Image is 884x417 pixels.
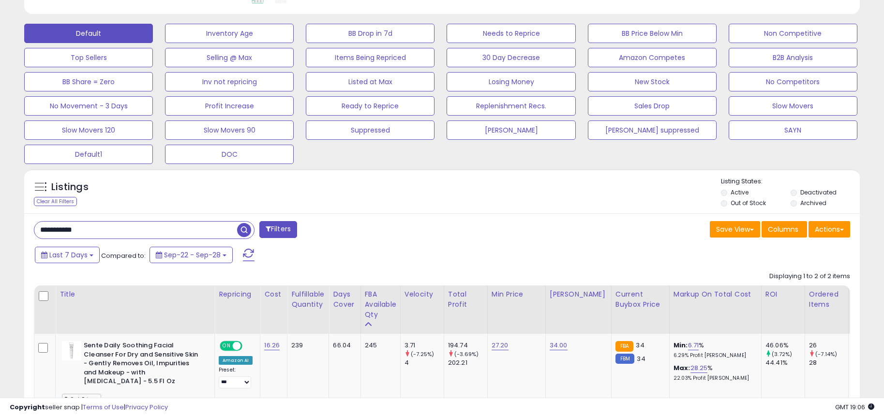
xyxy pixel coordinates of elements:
span: OFF [241,342,256,350]
button: Columns [762,221,807,238]
small: FBM [615,354,634,364]
div: Repricing [219,289,256,299]
button: Default1 [24,145,153,164]
button: [PERSON_NAME] suppressed [588,120,717,140]
div: 46.06% [765,341,805,350]
div: 28 [809,358,848,367]
label: Archived [800,199,826,207]
div: Current Buybox Price [615,289,665,310]
button: DOC [165,145,294,164]
a: 16.26 [264,341,280,350]
span: Sep-22 - Sep-28 [164,250,221,260]
button: Ready to Reprice [306,96,435,116]
label: Out of Stock [731,199,766,207]
button: Default [24,24,153,43]
div: Velocity [405,289,440,299]
button: Inv not repricing [165,72,294,91]
div: Title [60,289,210,299]
span: 34 [637,354,645,363]
span: 34 [636,341,644,350]
small: (-7.14%) [815,350,837,358]
div: [PERSON_NAME] [550,289,607,299]
span: Last 7 Days [49,250,88,260]
th: The percentage added to the cost of goods (COGS) that forms the calculator for Min & Max prices. [669,285,761,334]
span: Compared to: [101,251,146,260]
div: Amazon AI [219,356,253,365]
p: Listing States: [721,177,860,186]
button: BB Price Below Min [588,24,717,43]
h5: Listings [51,180,89,194]
b: Min: [674,341,688,350]
div: seller snap | | [10,403,168,412]
b: Max: [674,363,690,372]
button: Slow Movers [729,96,857,116]
button: Slow Movers 90 [165,120,294,140]
div: Cost [264,289,283,299]
button: Actions [809,221,850,238]
div: 44.41% [765,358,805,367]
button: Save View [710,221,760,238]
button: Selling @ Max [165,48,294,67]
div: Clear All Filters [34,197,77,206]
button: Items Being Repriced [306,48,435,67]
button: Top Sellers [24,48,153,67]
button: [PERSON_NAME] [447,120,575,140]
button: Sep-22 - Sep-28 [150,247,233,263]
small: FBA [615,341,633,352]
div: % [674,364,754,382]
div: Markup on Total Cost [674,289,757,299]
div: 239 [291,341,321,350]
p: 22.03% Profit [PERSON_NAME] [674,375,754,382]
button: SAYN [729,120,857,140]
button: Losing Money [447,72,575,91]
div: Displaying 1 to 2 of 2 items [769,272,850,281]
button: Sales Drop [588,96,717,116]
button: BB Drop in 7d [306,24,435,43]
div: Preset: [219,367,253,388]
button: Profit Increase [165,96,294,116]
a: 28.25 [690,363,708,373]
small: (-7.25%) [411,350,434,358]
button: No Competitors [729,72,857,91]
span: 2025-10-6 19:06 GMT [835,402,874,412]
b: Sente Daily Soothing Facial Cleanser For Dry and Sensitive Skin - Gently Removes Oil, Impurities ... [84,341,201,388]
div: Fulfillable Quantity [291,289,325,310]
p: 6.29% Profit [PERSON_NAME] [674,352,754,359]
div: 202.21 [448,358,487,367]
button: New Stock [588,72,717,91]
div: 194.74 [448,341,487,350]
div: ROI [765,289,801,299]
label: Active [731,188,749,196]
div: % [674,341,754,359]
small: (3.72%) [772,350,792,358]
button: Non Competitive [729,24,857,43]
button: Listed at Max [306,72,435,91]
div: 3.71 [405,341,444,350]
span: ON [221,342,233,350]
a: Terms of Use [83,402,124,412]
button: B2B Analysis [729,48,857,67]
button: Needs to Reprice [447,24,575,43]
div: Ordered Items [809,289,844,310]
div: Min Price [492,289,541,299]
div: Total Profit [448,289,483,310]
img: 21jXxBBQbsL._SL40_.jpg [62,341,81,360]
a: 34.00 [550,341,568,350]
span: Columns [768,224,798,234]
strong: Copyright [10,402,45,412]
button: Replenishment Recs. [447,96,575,116]
label: Deactivated [800,188,837,196]
a: Privacy Policy [125,402,168,412]
div: Days Cover [333,289,356,310]
a: 6.71 [688,341,699,350]
a: 27.20 [492,341,509,350]
div: 26 [809,341,848,350]
div: 245 [365,341,393,350]
button: 30 Day Decrease [447,48,575,67]
button: Amazon Competes [588,48,717,67]
button: No Movement - 3 Days [24,96,153,116]
button: Last 7 Days [35,247,100,263]
button: BB Share = Zero [24,72,153,91]
div: 4 [405,358,444,367]
div: 66.04 [333,341,353,350]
